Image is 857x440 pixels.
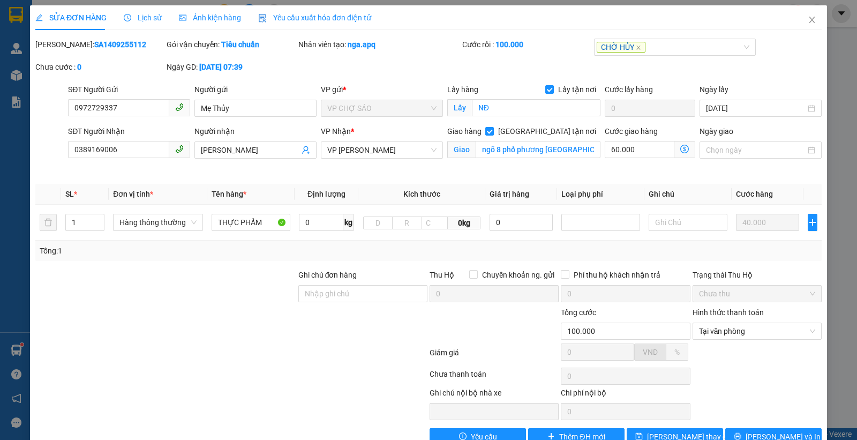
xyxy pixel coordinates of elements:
[422,217,448,229] input: C
[448,217,480,229] span: 0kg
[167,39,296,50] div: Gói vận chuyển:
[327,100,437,116] span: VP CHỢ SÁO
[693,308,764,317] label: Hình thức thanh toán
[605,141,674,158] input: Cước giao hàng
[693,269,822,281] div: Trạng thái Thu Hộ
[706,144,806,156] input: Ngày giao
[447,141,476,158] span: Giao
[307,190,345,198] span: Định lượng
[605,100,695,117] input: Cước lấy hàng
[302,146,310,154] span: user-add
[428,368,560,387] div: Chưa thanh toán
[327,142,437,158] span: VP NGỌC HỒI
[298,285,427,302] input: Ghi chú đơn hàng
[124,14,131,21] span: clock-circle
[643,348,658,356] span: VND
[636,45,641,50] span: close
[597,42,645,53] span: CHỜ HỦY
[644,184,732,205] th: Ghi chú
[68,125,190,137] div: SĐT Người Nhận
[797,5,827,35] button: Close
[119,214,197,230] span: Hàng thông thường
[258,14,267,23] img: icon
[462,39,591,50] div: Cước rồi :
[706,102,806,114] input: Ngày lấy
[478,269,559,281] span: Chuyển khoản ng. gửi
[569,269,665,281] span: Phí thu hộ khách nhận trả
[298,39,461,50] div: Nhân viên tạo:
[447,127,482,136] span: Giao hàng
[68,84,190,95] div: SĐT Người Gửi
[124,13,162,22] span: Lịch sử
[736,214,799,231] input: 0
[199,63,243,71] b: [DATE] 07:39
[403,190,440,198] span: Kích thước
[649,214,727,231] input: Ghi Chú
[321,127,351,136] span: VP Nhận
[94,40,146,49] b: SA1409255112
[472,99,601,116] input: Lấy tận nơi
[557,184,644,205] th: Loại phụ phí
[699,286,815,302] span: Chưa thu
[495,40,523,49] b: 100.000
[605,127,658,136] label: Cước giao hàng
[561,308,596,317] span: Tổng cước
[430,387,559,403] div: Ghi chú nội bộ nhà xe
[35,61,164,73] div: Chưa cước :
[808,214,817,231] button: plus
[221,40,259,49] b: Tiêu chuẩn
[212,214,290,231] input: VD: Bàn, Ghế
[77,63,81,71] b: 0
[179,13,241,22] span: Ảnh kiện hàng
[179,14,186,21] span: picture
[447,99,472,116] span: Lấy
[700,85,728,94] label: Ngày lấy
[808,16,816,24] span: close
[348,40,375,49] b: nga.apq
[35,13,107,22] span: SỬA ĐƠN HÀNG
[680,145,689,153] span: dollar-circle
[699,323,815,339] span: Tại văn phòng
[494,125,600,137] span: [GEOGRAPHIC_DATA] tận nơi
[35,14,43,21] span: edit
[194,125,317,137] div: Người nhận
[298,271,357,279] label: Ghi chú đơn hàng
[490,190,529,198] span: Giá trị hàng
[561,387,690,403] div: Chi phí nội bộ
[343,214,354,231] span: kg
[258,13,371,22] span: Yêu cầu xuất hóa đơn điện tử
[808,218,817,227] span: plus
[35,39,164,50] div: [PERSON_NAME]:
[392,217,422,229] input: R
[40,214,57,231] button: delete
[428,347,560,366] div: Giảm giá
[554,84,600,95] span: Lấy tận nơi
[113,190,153,198] span: Đơn vị tính
[363,217,393,229] input: D
[674,348,680,356] span: %
[700,127,733,136] label: Ngày giao
[212,190,246,198] span: Tên hàng
[167,61,296,73] div: Ngày GD:
[194,84,317,95] div: Người gửi
[476,141,601,158] input: Giao tận nơi
[430,271,454,279] span: Thu Hộ
[736,190,773,198] span: Cước hàng
[605,85,653,94] label: Cước lấy hàng
[321,84,443,95] div: VP gửi
[447,85,478,94] span: Lấy hàng
[40,245,332,257] div: Tổng: 1
[175,103,184,111] span: phone
[65,190,74,198] span: SL
[175,145,184,153] span: phone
